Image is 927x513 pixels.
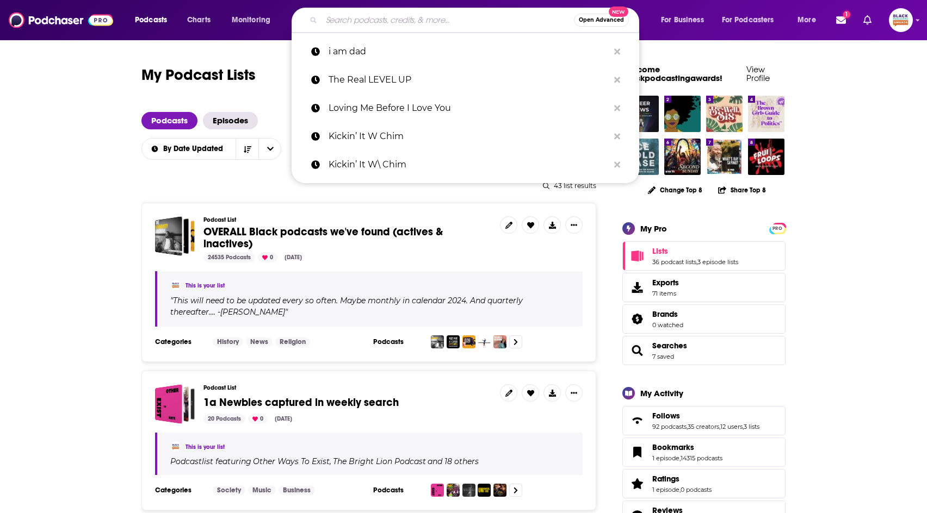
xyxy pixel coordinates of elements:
[622,96,659,132] img: Queer News
[687,423,688,430] span: ,
[292,151,639,179] a: Kickin’ It W\ Chim
[170,280,181,291] img: blackpodcastingawards
[493,335,506,348] img: Healing & Becoming
[652,246,668,256] span: Lists
[329,37,609,66] p: i am dad
[652,309,678,319] span: Brands
[251,457,330,466] a: Other Ways To Exist
[329,94,609,122] p: Loving Me Before I Love You
[771,223,784,232] a: PRO
[653,11,718,29] button: open menu
[652,341,687,351] a: Searches
[579,17,624,23] span: Open Advanced
[664,139,701,175] img: Second Sunday
[622,64,722,83] a: Welcome blackpodcastingawards!
[203,414,245,424] div: 20 Podcasts
[652,423,687,430] a: 92 podcasts
[843,11,850,18] span: 1
[258,139,281,159] button: open menu
[696,258,697,266] span: ,
[622,469,786,498] span: Ratings
[652,474,679,484] span: Ratings
[155,337,204,346] h3: Categories
[622,139,659,175] img: Ice Cold Case
[9,10,113,30] img: Podchaser - Follow, Share and Rate Podcasts
[258,253,277,262] div: 0
[652,278,679,287] span: Exports
[141,65,256,86] h1: My Podcast Lists
[565,384,583,402] button: Show More Button
[170,296,523,317] span: " "
[322,11,574,29] input: Search podcasts, credits, & more...
[626,343,648,358] a: Searches
[652,474,712,484] a: Ratings
[652,353,674,360] a: 7 saved
[679,454,681,462] span: ,
[170,441,181,452] a: blackpodcastingawards
[640,388,683,398] div: My Activity
[681,454,722,462] a: 14315 podcasts
[748,139,784,175] a: Fruitloops: Serial Killers of Color
[790,11,830,29] button: open menu
[431,335,444,348] img: The Humanity Archive
[155,216,195,256] a: OVERALL Black podcasts we've found (actives & inactives)
[661,12,704,28] span: For Business
[574,14,629,27] button: Open AdvancedNew
[186,282,225,289] a: This is your list
[706,139,743,175] a: What's Ray Saying?
[141,182,596,190] div: 43 list results
[462,335,475,348] img: The Black Picture Podcast
[626,311,648,327] a: Brands
[609,7,628,17] span: New
[170,456,570,466] div: Podcast list featuring
[719,423,720,430] span: ,
[203,384,491,391] h3: Podcast List
[292,122,639,151] a: Kickin’ It W Chim
[141,138,281,160] h2: Choose List sort
[626,413,648,428] a: Follows
[565,216,583,234] button: Show More Button
[248,414,268,424] div: 0
[652,486,679,493] a: 1 episode
[187,12,211,28] span: Charts
[748,96,784,132] img: The Brown Girls Guide to Politics
[280,253,306,262] div: [DATE]
[771,224,784,233] span: PRO
[889,8,913,32] img: User Profile
[889,8,913,32] span: Logged in as blackpodcastingawards
[652,246,738,256] a: Lists
[706,96,743,132] img: Be Well Sis: The Podcast
[170,296,523,317] span: This will need to be updated every so often. Maybe monthly in calendar 2024. And quarterly therea...
[431,484,444,497] img: Other Ways To Exist
[127,11,181,29] button: open menu
[679,486,681,493] span: ,
[622,241,786,271] span: Lists
[428,456,479,466] p: and 18 others
[720,423,743,430] a: 12 users
[447,484,460,497] img: The Bright Lion Podcast
[746,64,770,83] a: View Profile
[652,258,696,266] a: 36 podcast lists
[447,335,460,348] img: Who's Who In Black Hollywood with Adell Henderson
[622,437,786,467] span: Bookmarks
[141,112,197,129] a: Podcasts
[213,486,245,495] a: Society
[622,406,786,435] span: Follows
[652,411,680,421] span: Follows
[292,94,639,122] a: Loving Me Before I Love You
[478,335,491,348] img: The HomeTeam Podcast
[664,96,701,132] a: Stitch Please
[688,423,719,430] a: 35 creators
[744,423,759,430] a: 3 lists
[141,145,236,153] button: open menu
[641,183,709,197] button: Change Top 8
[329,66,609,94] p: The Real LEVEL UP
[373,337,422,346] h3: Podcasts
[626,280,648,295] span: Exports
[331,457,426,466] a: The Bright Lion Podcast
[478,484,491,497] img: Unnamed and Unbound: Black Voters Matter Podcast
[652,411,759,421] a: Follows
